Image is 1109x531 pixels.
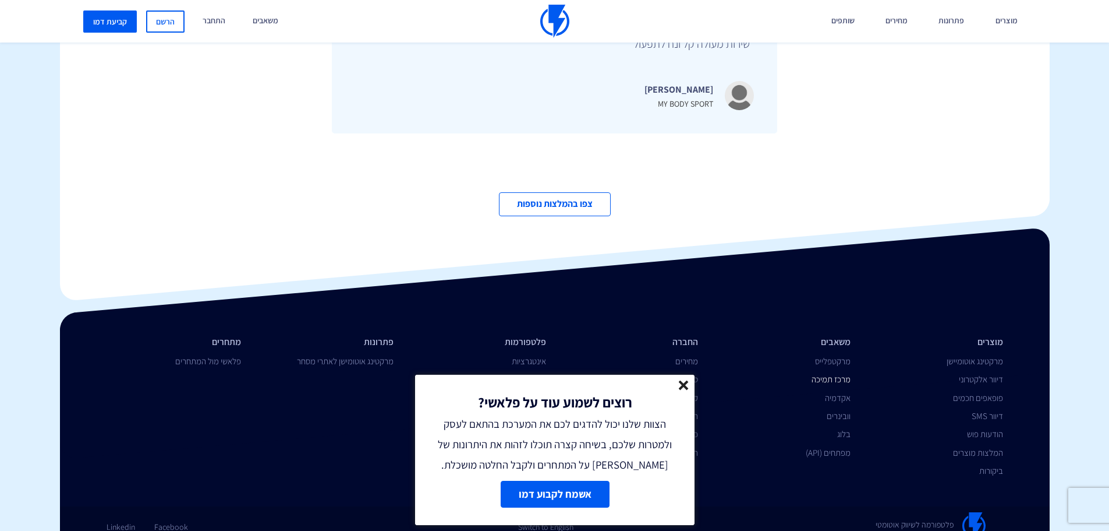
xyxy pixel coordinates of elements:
li: פתרונות [258,336,394,349]
a: דיוור SMS [972,410,1003,421]
a: אינטגרציות [512,356,546,367]
li: פלטפורמות [411,336,546,349]
a: מרכז תמיכה [812,374,851,385]
a: אקדמיה [825,392,851,403]
span: MY BODY SPORT [658,99,713,109]
a: בלוג [837,428,851,439]
img: unknown-user.jpg [725,81,754,110]
a: ביקורות [979,465,1003,476]
p: [PERSON_NAME] [644,82,713,98]
li: החברה [564,336,699,349]
a: פלאשי מול המתחרים [175,356,241,367]
a: דיוור אלקטרוני [959,374,1003,385]
a: קביעת דמו [83,10,137,33]
a: הרשם [146,10,185,33]
a: מפתחים (API) [806,447,851,458]
a: הודעות פוש [967,428,1003,439]
li: מוצרים [868,336,1003,349]
a: מחירים [675,356,698,367]
a: מרקטפלייס [815,356,851,367]
li: מתחרים [107,336,242,349]
a: מרקטינג אוטומישן לאתרי מסחר [297,356,394,367]
a: פופאפים חכמים [953,392,1003,403]
li: משאבים [715,336,851,349]
a: צפו בהמלצות נוספות [499,192,611,216]
p: "שירות מעולה קל ונח לתפעול" [405,36,754,52]
a: מרקטינג אוטומיישן [947,356,1003,367]
a: וובינרים [827,410,851,421]
a: המלצות מוצרים [953,447,1003,458]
